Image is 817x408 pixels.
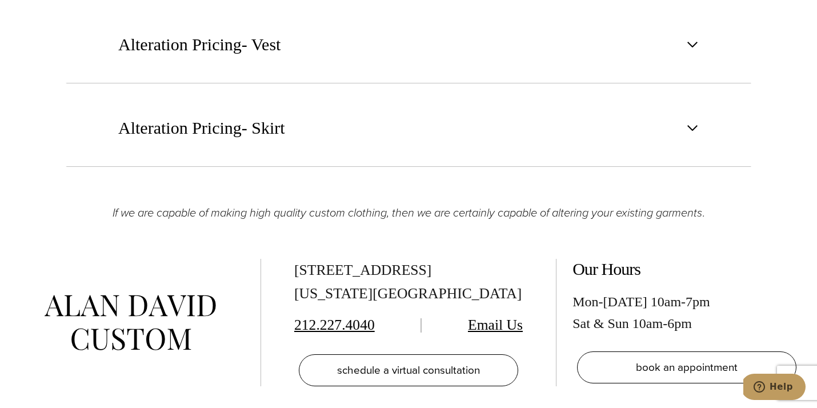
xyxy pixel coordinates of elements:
[577,351,796,383] a: book an appointment
[45,295,216,350] img: alan david custom
[468,317,523,333] a: Email Us
[118,32,281,57] span: Alteration Pricing- Vest
[743,374,806,402] iframe: Opens a widget where you can chat to one of our agents
[299,354,518,386] a: schedule a virtual consultation
[572,259,801,279] h2: Our Hours
[113,204,702,221] em: If we are capable of making high quality custom clothing, then we are certainly capable of alteri...
[294,259,523,306] div: [STREET_ADDRESS] [US_STATE][GEOGRAPHIC_DATA]
[337,362,480,378] span: schedule a virtual consultation
[294,317,375,333] a: 212.227.4040
[636,359,738,375] span: book an appointment
[66,6,751,83] button: Alteration Pricing- Vest
[66,167,751,222] p: .
[572,291,801,335] div: Mon-[DATE] 10am-7pm Sat & Sun 10am-6pm
[66,89,751,167] button: Alteration Pricing- Skirt
[118,115,285,141] span: Alteration Pricing- Skirt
